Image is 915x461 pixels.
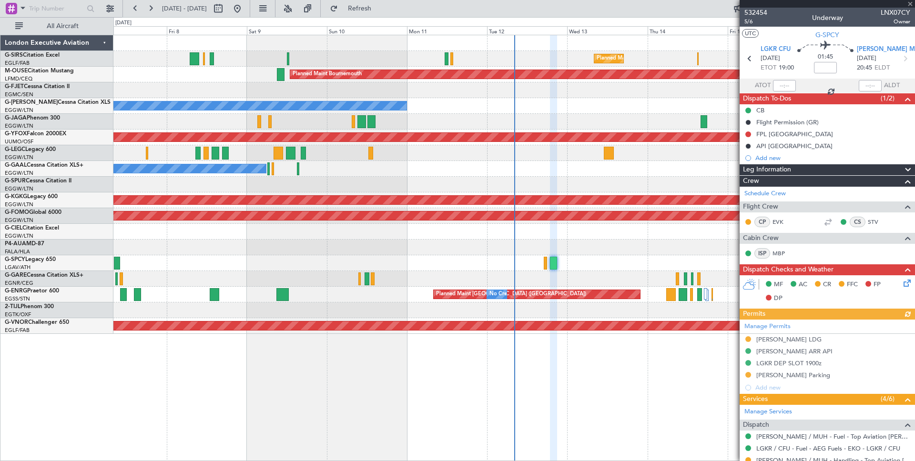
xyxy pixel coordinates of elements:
div: Thu 7 [87,26,167,35]
span: Dispatch [743,420,769,431]
a: EGGW/LTN [5,201,33,208]
a: G-FJETCessna Citation II [5,84,70,90]
span: All Aircraft [25,23,101,30]
span: G-[PERSON_NAME] [5,100,58,105]
span: P4-AUA [5,241,26,247]
span: G-VNOR [5,320,28,325]
a: Schedule Crew [744,189,786,199]
div: Wed 13 [567,26,647,35]
a: EGMC/SEN [5,91,33,98]
a: EGGW/LTN [5,232,33,240]
span: G-SPUR [5,178,26,184]
a: G-GARECessna Citation XLS+ [5,272,83,278]
span: Flight Crew [743,201,778,212]
a: EGSS/STN [5,295,30,302]
span: FFC [847,280,858,290]
button: UTC [742,29,759,38]
span: CR [823,280,831,290]
div: Add new [755,154,910,162]
a: EGNR/CEG [5,280,33,287]
a: LFMD/CEQ [5,75,32,82]
a: EGLF/FAB [5,60,30,67]
div: No Crew [489,287,511,301]
span: G-JAGA [5,115,27,121]
div: Planned Maint [GEOGRAPHIC_DATA] ([GEOGRAPHIC_DATA]) [436,287,586,301]
span: 532454 [744,8,767,18]
div: Fri 15 [728,26,808,35]
span: Owner [881,18,910,26]
div: Fri 8 [167,26,247,35]
a: EGGW/LTN [5,185,33,192]
a: G-LEGCLegacy 600 [5,147,56,152]
a: MBP [773,249,794,258]
button: Refresh [325,1,383,16]
a: [PERSON_NAME] / MUH - Fuel - Top Aviation [PERSON_NAME]/MUH [756,432,910,441]
a: EGTK/OXF [5,311,31,318]
div: Sun 10 [327,26,407,35]
div: Tue 12 [487,26,567,35]
div: ISP [754,248,770,259]
span: [DATE] [857,54,876,63]
a: G-KGKGLegacy 600 [5,194,58,200]
a: G-SPURCessna Citation II [5,178,71,184]
div: FPL [GEOGRAPHIC_DATA] [756,130,833,138]
span: [DATE] - [DATE] [162,4,207,13]
a: Manage Services [744,407,792,417]
span: MF [774,280,783,290]
a: LGAV/ATH [5,264,30,271]
span: ALDT [884,81,900,90]
span: G-SPCY [815,30,839,40]
span: 19:00 [779,63,794,73]
input: Trip Number [29,1,84,16]
span: 20:45 [857,63,872,73]
div: Underway [812,13,843,23]
span: ATOT [755,81,771,90]
div: Sat 9 [247,26,327,35]
span: Crew [743,176,759,187]
a: 2-TIJLPhenom 300 [5,304,54,310]
span: G-YFOX [5,131,27,137]
span: G-ENRG [5,288,27,294]
span: G-SIRS [5,52,23,58]
div: Mon 11 [407,26,487,35]
div: CB [756,106,764,114]
a: EGGW/LTN [5,217,33,224]
a: G-GAALCessna Citation XLS+ [5,162,83,168]
span: AC [799,280,807,290]
span: G-FJET [5,84,24,90]
a: G-JAGAPhenom 300 [5,115,60,121]
a: FALA/HLA [5,248,30,255]
span: Leg Information [743,164,791,175]
span: 5/6 [744,18,767,26]
span: Dispatch Checks and Weather [743,264,834,275]
div: Planned Maint Bournemouth [293,67,362,81]
a: LGKR / CFU - Fuel - AEG Fuels - EKO - LGKR / CFU [756,444,900,452]
a: G-[PERSON_NAME]Cessna Citation XLS [5,100,111,105]
div: Thu 14 [648,26,728,35]
a: EGLF/FAB [5,327,30,334]
span: ETOT [761,63,776,73]
a: EGGW/LTN [5,107,33,114]
a: G-VNORChallenger 650 [5,320,69,325]
button: All Aircraft [10,19,103,34]
span: G-FOMO [5,210,29,215]
a: G-CIELCitation Excel [5,225,59,231]
div: [DATE] [115,19,132,27]
span: Dispatch To-Dos [743,93,791,104]
span: LGKR CFU [761,45,791,54]
span: FP [874,280,881,290]
a: EGGW/LTN [5,154,33,161]
span: Cabin Crew [743,233,779,244]
span: Services [743,394,768,405]
span: DP [774,294,783,303]
span: (1/2) [881,93,895,103]
div: API [GEOGRAPHIC_DATA] [756,142,833,150]
a: M-OUSECitation Mustang [5,68,74,74]
span: G-SPCY [5,257,25,262]
a: G-SIRSCitation Excel [5,52,60,58]
span: M-OUSE [5,68,28,74]
span: [DATE] [761,54,780,63]
a: UUMO/OSF [5,138,33,145]
span: G-KGKG [5,194,27,200]
a: P4-AUAMD-87 [5,241,44,247]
